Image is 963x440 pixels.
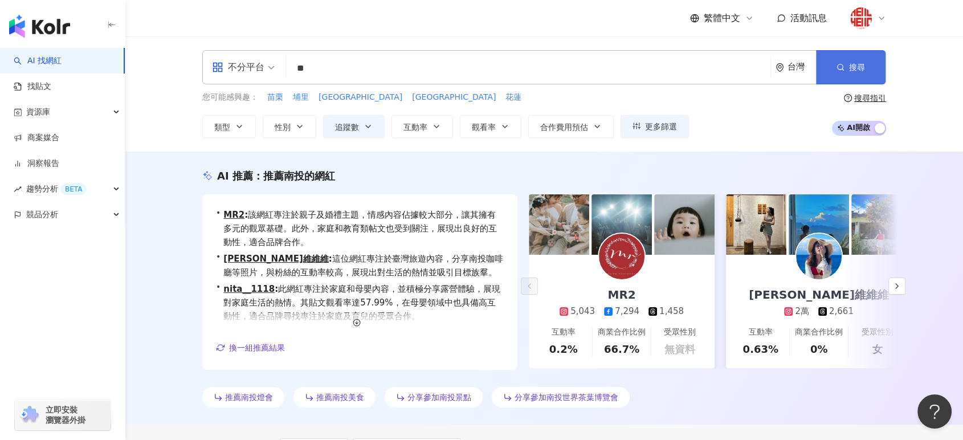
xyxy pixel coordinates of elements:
[267,91,284,104] button: 苗栗
[329,254,332,264] span: :
[872,342,882,356] div: 女
[790,13,827,23] span: 活動訊息
[403,123,427,132] span: 互動率
[726,194,786,255] img: post-image
[216,208,504,249] div: •
[591,194,652,255] img: post-image
[552,327,576,338] div: 互動率
[223,284,275,294] a: nita__1118
[223,208,504,249] span: 該網紅專注於親子及婚禮主題，情感內容佔據較大部分，讓其擁有多元的觀眾基礎。此外，家庭和教育類帖文也受到關注，展現出良好的互動性，適合品牌合作。
[14,55,62,67] a: searchAI 找網紅
[851,194,912,255] img: post-image
[604,342,639,356] div: 66.7%
[816,50,886,84] button: 搜尋
[18,406,40,424] img: chrome extension
[704,12,740,25] span: 繁體中文
[645,122,677,131] span: 更多篩選
[319,92,402,103] span: [GEOGRAPHIC_DATA]
[664,327,696,338] div: 受眾性別
[391,115,453,138] button: 互動率
[202,92,258,103] span: 您可能感興趣：
[505,91,522,104] button: 花蓮
[275,123,291,132] span: 性別
[214,123,230,132] span: 類型
[318,91,403,104] button: [GEOGRAPHIC_DATA]
[263,170,335,182] span: 推薦南投的網紅
[26,99,50,125] span: 資源庫
[621,115,689,138] button: 更多篩選
[549,342,578,356] div: 0.2%
[323,115,385,138] button: 追蹤數
[15,400,111,430] a: chrome extension立即安裝 瀏覽器外掛
[850,7,872,29] img: %E5%A5%BD%E4%BA%8Blogo20180824.png
[854,93,886,103] div: 搜尋指引
[60,184,87,195] div: BETA
[9,15,70,38] img: logo
[460,115,521,138] button: 觀看率
[14,158,59,169] a: 洞察報告
[316,393,364,402] span: 推薦南投美食
[726,255,912,368] a: [PERSON_NAME]維維維2萬2,661互動率0.63%商業合作比例0%受眾性別女
[407,393,471,402] span: 分享參加南投景點
[263,115,316,138] button: 性別
[615,305,639,317] div: 7,294
[217,169,335,183] div: AI 推薦 ：
[472,123,496,132] span: 觀看率
[275,284,278,294] span: :
[292,91,309,104] button: 埔里
[216,339,285,356] button: 換一組推薦結果
[795,305,809,317] div: 2萬
[540,123,588,132] span: 合作費用預估
[14,185,22,193] span: rise
[789,194,849,255] img: post-image
[216,282,504,323] div: •
[223,210,244,220] a: MR2
[810,342,828,356] div: 0%
[229,343,285,352] span: 換一組推薦結果
[749,327,773,338] div: 互動率
[26,202,58,227] span: 競品分析
[14,81,51,92] a: 找貼文
[737,287,900,303] div: [PERSON_NAME]維維維
[861,327,893,338] div: 受眾性別
[599,234,644,279] img: KOL Avatar
[796,234,842,279] img: KOL Avatar
[664,342,695,356] div: 無資料
[917,394,952,429] iframe: Help Scout Beacon - Open
[776,63,784,72] span: environment
[412,92,496,103] span: [GEOGRAPHIC_DATA]
[244,210,248,220] span: :
[829,305,854,317] div: 2,661
[844,94,852,102] span: question-circle
[795,327,843,338] div: 商業合作比例
[528,115,614,138] button: 合作費用預估
[26,176,87,202] span: 趨勢分析
[293,92,309,103] span: 埔里
[787,62,816,72] div: 台灣
[223,252,504,279] span: 這位網紅專注於臺灣旅遊內容，分享南投咖啡廳等照片，與粉絲的互動率較高，展現出對生活的熱情並吸引目標族羣。
[654,194,715,255] img: post-image
[659,305,684,317] div: 1,458
[223,282,504,323] span: 此網紅專注於家庭和母嬰內容，並積極分享露營體驗，展現對家庭生活的熱情。其貼文觀看率達57.99%，在母嬰領域中也具備高互動性，適合品牌尋找專注於家庭及育兒的受眾合作。
[570,305,595,317] div: 5,043
[225,393,273,402] span: 推薦南投燈會
[216,252,504,279] div: •
[212,58,264,76] div: 不分平台
[849,63,865,72] span: 搜尋
[212,62,223,73] span: appstore
[529,194,589,255] img: post-image
[411,91,496,104] button: [GEOGRAPHIC_DATA]
[335,123,359,132] span: 追蹤數
[202,115,256,138] button: 類型
[267,92,283,103] span: 苗栗
[505,92,521,103] span: 花蓮
[529,255,715,368] a: MR25,0437,2941,458互動率0.2%商業合作比例66.7%受眾性別無資料
[14,132,59,144] a: 商案媒合
[223,254,328,264] a: [PERSON_NAME]維維維
[46,405,85,425] span: 立即安裝 瀏覽器外掛
[598,327,646,338] div: 商業合作比例
[742,342,778,356] div: 0.63%
[596,287,647,303] div: MR2
[515,393,618,402] span: 分享參加南投世界茶葉博覽會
